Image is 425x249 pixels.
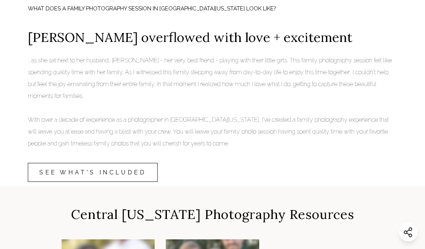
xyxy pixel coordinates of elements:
[28,28,397,47] h3: [PERSON_NAME] overflowed with love + excitement
[28,114,397,150] p: With over a decade of experience as a photographer in [GEOGRAPHIC_DATA][US_STATE], I’ve created a...
[399,223,418,242] button: Share this website
[28,4,397,13] h2: WHAT DOES A FAMILY PHOTOGRAPHY SESSION IN [GEOGRAPHIC_DATA][US_STATE] LOOK LIKE?
[28,163,158,182] a: SEE WHAT'S INCLUDED
[28,55,397,102] p: ...as she sat next to her husband, [PERSON_NAME] - her very best friend - playing with their litt...
[71,186,354,232] h2: Central [US_STATE] Photography Resources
